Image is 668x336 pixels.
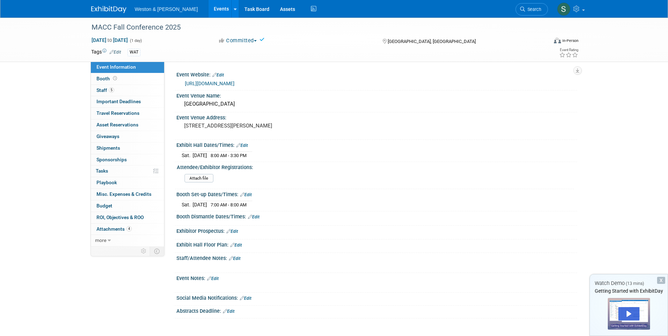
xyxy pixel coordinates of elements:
div: WAT [127,49,141,56]
td: Toggle Event Tabs [150,247,164,256]
a: Tasks [91,166,164,177]
span: Misc. Expenses & Credits [96,191,151,197]
div: Exhibit Hall Floor Plan: [176,239,577,249]
a: Playbook [91,177,164,188]
a: Travel Reservations [91,108,164,119]
a: Edit [207,276,219,281]
span: Search [525,7,541,12]
td: Sat. [182,152,193,159]
img: Format-Inperson.png [554,38,561,43]
div: Exhibitor Prospectus: [176,226,577,235]
span: Event Information [96,64,136,70]
span: Tasks [96,168,108,174]
div: Dismiss [657,277,665,284]
div: Event Rating [559,48,578,52]
span: (13 mins) [626,281,644,286]
div: Booth Set-up Dates/Times: [176,189,577,198]
a: Asset Reservations [91,119,164,131]
button: Committed [216,37,260,44]
span: ROI, Objectives & ROO [96,214,144,220]
div: Event Notes: [176,273,577,282]
a: Edit [212,73,224,77]
a: Misc. Expenses & Credits [91,189,164,200]
div: Staff/Attendee Notes: [176,253,577,262]
a: Edit [240,192,252,197]
span: Shipments [96,145,120,151]
a: ROI, Objectives & ROO [91,212,164,223]
span: 7:00 AM - 8:00 AM [211,202,246,207]
span: Asset Reservations [96,122,138,127]
a: Edit [110,50,121,55]
div: In-Person [562,38,579,43]
a: Budget [91,200,164,212]
span: Giveaways [96,133,119,139]
div: Abstracts Deadline: [176,306,577,315]
div: Booth Dismantle Dates/Times: [176,211,577,220]
a: [URL][DOMAIN_NAME] [185,81,235,86]
div: Play [618,307,639,321]
td: Tags [91,48,121,56]
img: Sydney Mark [557,2,570,16]
a: Attachments4 [91,224,164,235]
div: Event Venue Name: [176,91,577,99]
span: Staff [96,87,114,93]
td: [DATE] [193,152,207,159]
a: Sponsorships [91,154,164,166]
a: Booth [91,73,164,85]
div: Event Venue Address: [176,112,577,121]
span: Weston & [PERSON_NAME] [135,6,198,12]
a: Staff5 [91,85,164,96]
pre: [STREET_ADDRESS][PERSON_NAME] [184,123,336,129]
a: Edit [226,229,238,234]
span: (1 day) [129,38,142,43]
span: more [95,237,106,243]
div: Exhibit Hall Dates/Times: [176,140,577,149]
td: Sat. [182,201,193,209]
a: Giveaways [91,131,164,142]
div: MACC Fall Conference 2025 [89,21,537,34]
div: Event Website: [176,69,577,79]
span: 5 [109,87,114,93]
span: Budget [96,203,112,209]
div: Event Format [506,37,579,47]
td: Personalize Event Tab Strip [138,247,150,256]
a: Shipments [91,143,164,154]
a: Edit [229,256,241,261]
a: Search [516,3,548,15]
span: Attachments [96,226,132,232]
a: Edit [248,214,260,219]
span: Playbook [96,180,117,185]
span: 8:00 AM - 3:30 PM [211,153,246,158]
a: Edit [236,143,248,148]
a: Edit [223,309,235,314]
span: to [106,37,113,43]
a: Important Deadlines [91,96,164,107]
img: ExhibitDay [91,6,126,13]
span: Sponsorships [96,157,127,162]
span: 4 [126,226,132,231]
div: Watch Demo [590,280,668,287]
a: Edit [230,243,242,248]
span: [GEOGRAPHIC_DATA], [GEOGRAPHIC_DATA] [388,39,476,44]
span: Travel Reservations [96,110,139,116]
a: more [91,235,164,246]
span: Booth [96,76,118,81]
a: Edit [240,296,251,301]
div: [GEOGRAPHIC_DATA] [182,99,572,110]
span: Important Deadlines [96,99,141,104]
span: [DATE] [DATE] [91,37,128,43]
div: Attendee/Exhibitor Registrations: [177,162,574,171]
a: Event Information [91,62,164,73]
td: [DATE] [193,201,207,209]
div: Getting Started with ExhibitDay [590,287,668,294]
div: Social Media Notifications: [176,293,577,302]
span: Booth not reserved yet [112,76,118,81]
